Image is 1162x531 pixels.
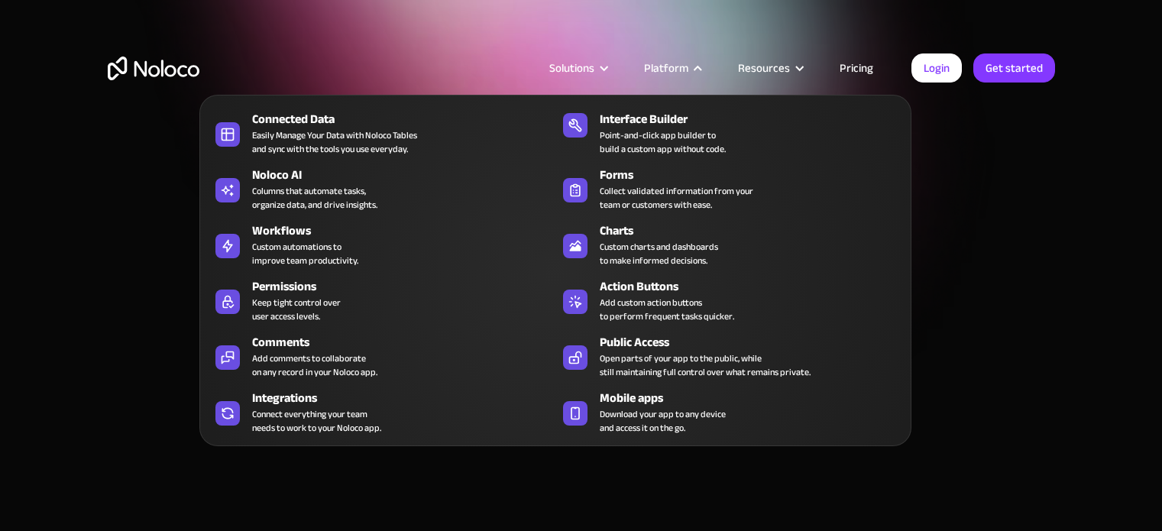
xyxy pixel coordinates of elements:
div: Charts [600,222,910,240]
span: Download your app to any device and access it on the go. [600,407,726,435]
h1: Business App Builder [108,168,1055,180]
a: CommentsAdd comments to collaborateon any record in your Noloco app. [208,330,555,382]
div: Comments [252,333,562,351]
div: Platform [625,58,719,78]
a: Action ButtonsAdd custom action buttonsto perform frequent tasks quicker. [555,274,903,326]
div: Easily Manage Your Data with Noloco Tables and sync with the tools you use everyday. [252,128,417,156]
div: Solutions [530,58,625,78]
div: Add custom action buttons to perform frequent tasks quicker. [600,296,734,323]
a: Interface BuilderPoint-and-click app builder tobuild a custom app without code. [555,107,903,159]
div: Custom automations to improve team productivity. [252,240,358,267]
a: FormsCollect validated information from yourteam or customers with ease. [555,163,903,215]
div: Integrations [252,389,562,407]
a: WorkflowsCustom automations toimprove team productivity. [208,219,555,270]
a: Public AccessOpen parts of your app to the public, whilestill maintaining full control over what ... [555,330,903,382]
h2: Build Custom Internal Tools to Streamline Business Operations [108,196,1055,287]
a: Pricing [821,58,892,78]
a: IntegrationsConnect everything your teamneeds to work to your Noloco app. [208,386,555,438]
div: Add comments to collaborate on any record in your Noloco app. [252,351,377,379]
div: Solutions [549,58,594,78]
div: Permissions [252,277,562,296]
a: home [108,57,199,80]
a: PermissionsKeep tight control overuser access levels. [208,274,555,326]
a: ChartsCustom charts and dashboardsto make informed decisions. [555,219,903,270]
div: Platform [644,58,688,78]
div: Action Buttons [600,277,910,296]
div: Interface Builder [600,110,910,128]
div: Keep tight control over user access levels. [252,296,341,323]
div: Mobile apps [600,389,910,407]
div: Workflows [252,222,562,240]
div: Open parts of your app to the public, while still maintaining full control over what remains priv... [600,351,811,379]
a: Get started [973,53,1055,83]
div: Point-and-click app builder to build a custom app without code. [600,128,726,156]
div: Collect validated information from your team or customers with ease. [600,184,753,212]
div: Connect everything your team needs to work to your Noloco app. [252,407,381,435]
div: Connected Data [252,110,562,128]
a: Mobile appsDownload your app to any deviceand access it on the go. [555,386,903,438]
div: Custom charts and dashboards to make informed decisions. [600,240,718,267]
div: Resources [738,58,790,78]
div: Public Access [600,333,910,351]
div: Noloco AI [252,166,562,184]
div: Resources [719,58,821,78]
a: Connected DataEasily Manage Your Data with Noloco Tablesand sync with the tools you use everyday. [208,107,555,159]
nav: Platform [199,73,911,446]
a: Login [911,53,962,83]
div: Forms [600,166,910,184]
a: Noloco AIColumns that automate tasks,organize data, and drive insights. [208,163,555,215]
div: Columns that automate tasks, organize data, and drive insights. [252,184,377,212]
